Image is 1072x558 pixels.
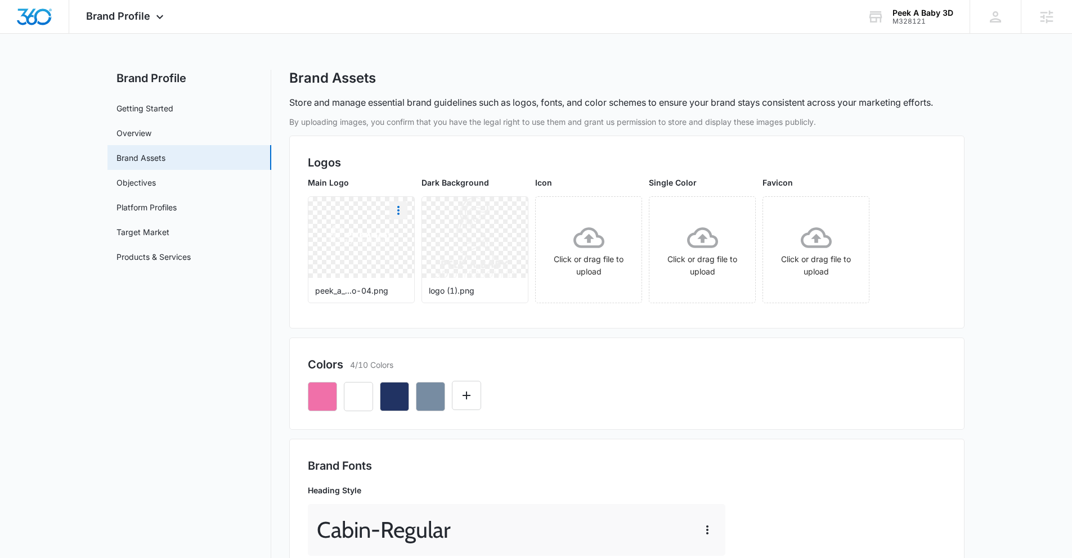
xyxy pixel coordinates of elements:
div: Click or drag file to upload [763,222,869,278]
p: Icon [535,177,642,188]
p: Store and manage essential brand guidelines such as logos, fonts, and color schemes to ensure you... [289,96,933,109]
div: account id [892,17,953,25]
a: Target Market [116,226,169,238]
span: Click or drag file to upload [649,197,755,303]
h1: Brand Assets [289,70,376,87]
div: Click or drag file to upload [649,222,755,278]
p: Heading Style [308,484,725,496]
button: Edit Color [452,381,481,410]
a: Products & Services [116,251,191,263]
div: Click or drag file to upload [536,222,642,278]
span: Brand Profile [86,10,150,22]
button: Remove [344,382,373,411]
img: User uploaded logo [436,197,515,278]
span: Click or drag file to upload [763,197,869,303]
h2: Brand Profile [107,70,271,87]
button: Remove [380,382,409,411]
a: Objectives [116,177,156,188]
p: Single Color [649,177,756,188]
h2: Brand Fonts [308,457,946,474]
a: Brand Assets [116,152,165,164]
p: 4/10 Colors [350,359,393,371]
a: Platform Profiles [116,201,177,213]
p: By uploading images, you confirm that you have the legal right to use them and grant us permissio... [289,116,965,128]
a: Getting Started [116,102,173,114]
p: peek_a_...o-04.png [315,285,407,296]
p: Cabin - Regular [317,513,451,547]
button: Remove [416,382,445,411]
p: Main Logo [308,177,415,188]
div: account name [892,8,953,17]
p: Favicon [762,177,869,188]
h2: Logos [308,154,946,171]
button: Remove [308,382,337,411]
a: Overview [116,127,151,139]
h2: Colors [308,356,343,373]
p: logo (1).png [429,285,521,296]
span: Click or drag file to upload [536,197,642,303]
p: Dark Background [421,177,528,188]
img: User uploaded logo [322,221,401,254]
button: More [389,201,407,219]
